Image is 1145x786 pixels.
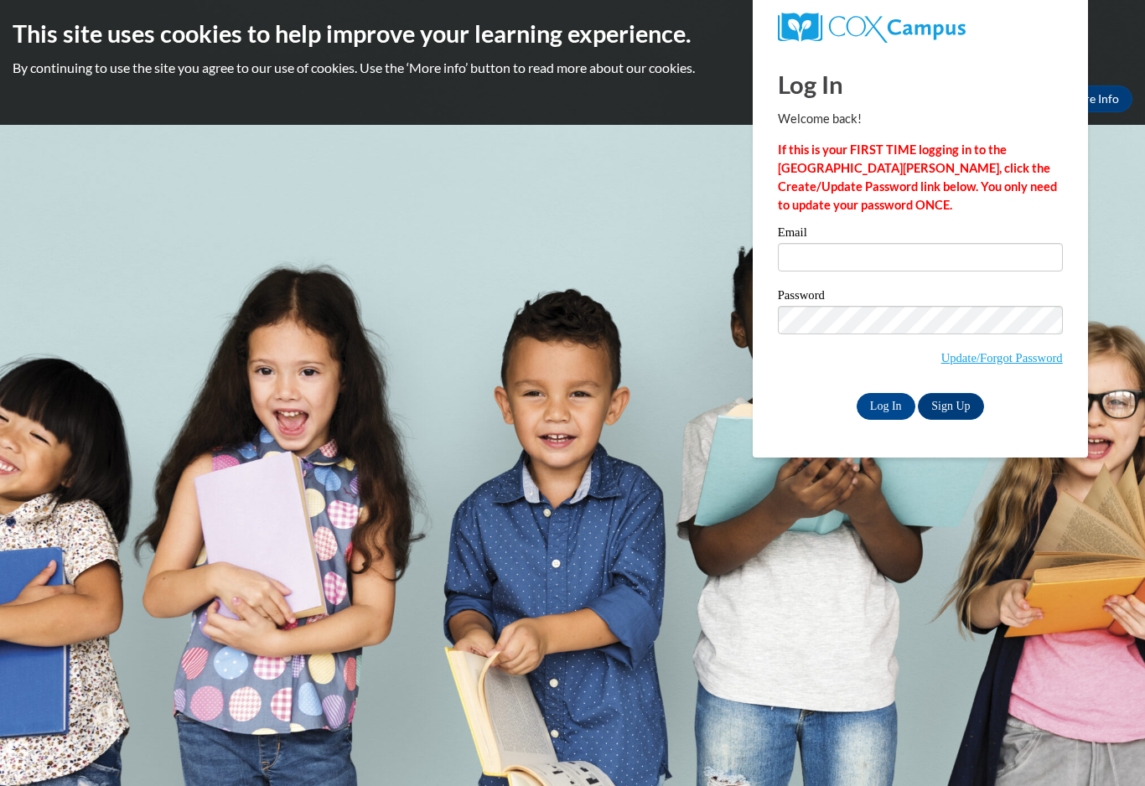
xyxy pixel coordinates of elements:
a: Sign Up [918,393,983,420]
strong: If this is your FIRST TIME logging in to the [GEOGRAPHIC_DATA][PERSON_NAME], click the Create/Upd... [778,142,1057,212]
p: Welcome back! [778,110,1063,128]
a: More Info [1054,85,1132,112]
h1: Log In [778,67,1063,101]
h2: This site uses cookies to help improve your learning experience. [13,17,1132,50]
input: Log In [857,393,915,420]
label: Email [778,226,1063,243]
p: By continuing to use the site you agree to our use of cookies. Use the ‘More info’ button to read... [13,59,1132,77]
img: COX Campus [778,13,966,43]
label: Password [778,289,1063,306]
a: Update/Forgot Password [941,351,1063,365]
a: COX Campus [778,13,1063,43]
